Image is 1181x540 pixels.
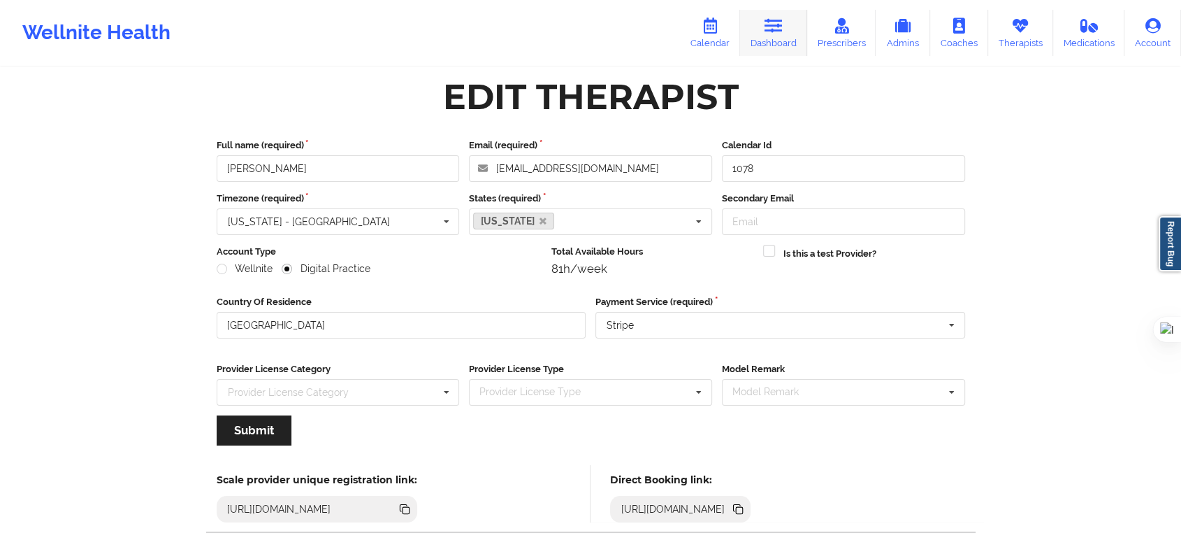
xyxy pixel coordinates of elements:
div: Provider License Category [228,388,349,397]
div: [URL][DOMAIN_NAME] [222,502,337,516]
h5: Direct Booking link: [610,474,751,486]
label: Model Remark [722,362,965,376]
label: Payment Service (required) [595,295,965,309]
label: Digital Practice [282,263,370,275]
label: Full name (required) [217,138,460,152]
a: Dashboard [740,10,807,56]
label: Provider License Type [469,362,712,376]
label: Account Type [217,245,542,259]
button: Submit [217,415,291,446]
input: Email [722,208,965,235]
div: 81h/week [551,262,753,276]
input: Calendar Id [722,155,965,182]
a: Coaches [930,10,988,56]
div: [US_STATE] - [GEOGRAPHIC_DATA] [228,217,390,227]
input: Email address [469,155,712,182]
label: Secondary Email [722,192,965,206]
a: Calendar [680,10,740,56]
label: Provider License Category [217,362,460,376]
label: Total Available Hours [551,245,753,259]
a: Prescribers [807,10,876,56]
a: [US_STATE] [473,213,554,229]
label: Timezone (required) [217,192,460,206]
div: Provider License Type [476,384,601,400]
label: Is this a test Provider? [783,247,876,261]
input: Full name [217,155,460,182]
div: Stripe [607,320,634,330]
label: Calendar Id [722,138,965,152]
a: Report Bug [1159,216,1181,271]
a: Therapists [988,10,1053,56]
label: States (required) [469,192,712,206]
div: Edit Therapist [443,75,739,119]
a: Account [1124,10,1181,56]
div: [URL][DOMAIN_NAME] [615,502,730,516]
a: Admins [876,10,930,56]
label: Email (required) [469,138,712,152]
label: Wellnite [217,263,273,275]
label: Country Of Residence [217,295,586,309]
h5: Scale provider unique registration link: [217,474,417,486]
div: Model Remark [729,384,819,400]
a: Medications [1053,10,1125,56]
